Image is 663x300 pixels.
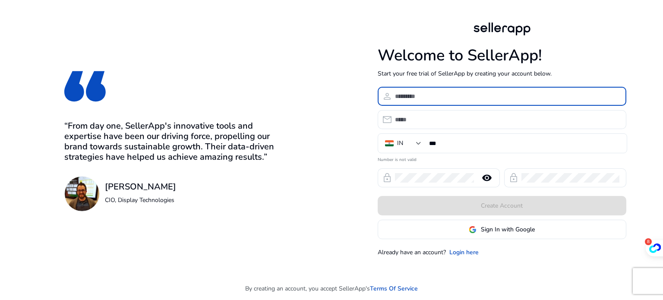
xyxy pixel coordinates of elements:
h1: Welcome to SellerApp! [378,46,626,65]
span: Sign In with Google [481,225,535,234]
span: lock [508,173,519,183]
span: email [382,114,392,125]
div: IN [397,139,403,148]
p: CIO, Display Technologies [105,196,176,205]
a: Login here [449,248,479,257]
p: Start your free trial of SellerApp by creating your account below. [378,69,626,78]
h3: [PERSON_NAME] [105,182,176,192]
p: Already have an account? [378,248,446,257]
button: Sign In with Google [378,220,626,239]
mat-error: Number is not valid [378,154,626,163]
a: Terms Of Service [370,284,418,293]
span: person [382,91,392,101]
span: lock [382,173,392,183]
h3: “From day one, SellerApp's innovative tools and expertise have been our driving force, propelling... [64,121,285,162]
mat-icon: remove_red_eye [477,173,497,183]
img: google-logo.svg [469,226,477,234]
